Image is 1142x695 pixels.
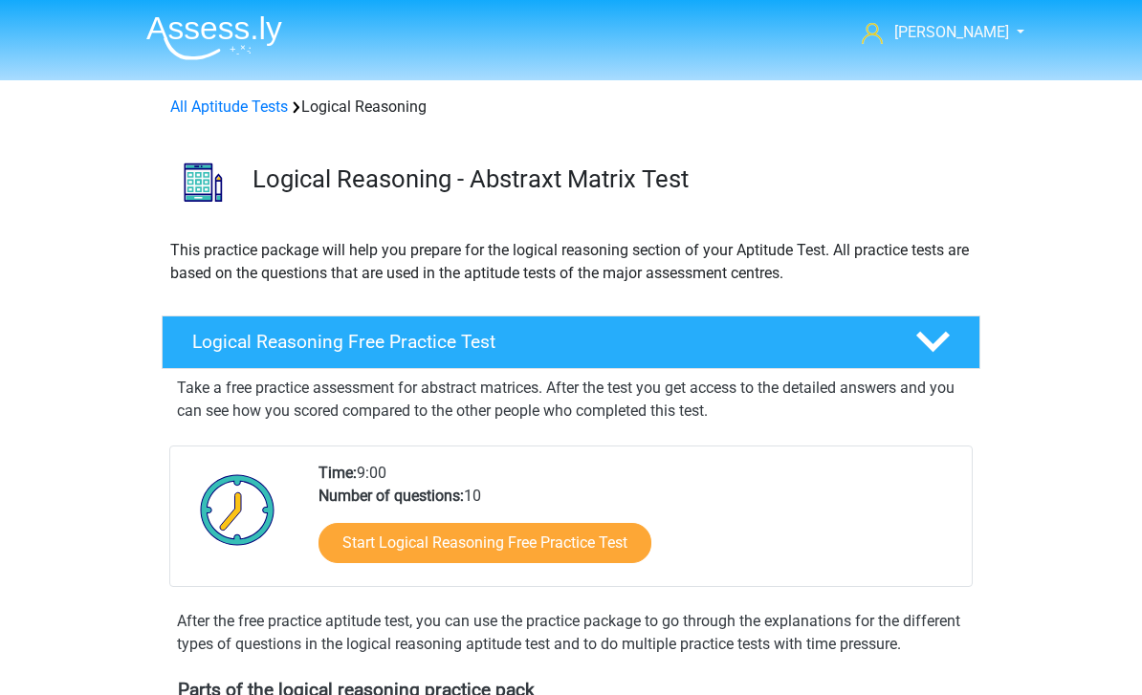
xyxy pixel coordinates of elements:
[154,315,988,369] a: Logical Reasoning Free Practice Test
[169,610,973,656] div: After the free practice aptitude test, you can use the practice package to go through the explana...
[170,239,972,285] p: This practice package will help you prepare for the logical reasoning section of your Aptitude Te...
[318,464,357,482] b: Time:
[170,98,288,116] a: All Aptitude Tests
[318,523,651,563] a: Start Logical Reasoning Free Practice Test
[318,487,464,505] b: Number of questions:
[146,15,282,60] img: Assessly
[192,331,885,353] h4: Logical Reasoning Free Practice Test
[854,21,1011,44] a: [PERSON_NAME]
[253,164,965,194] h3: Logical Reasoning - Abstraxt Matrix Test
[163,96,979,119] div: Logical Reasoning
[189,462,286,557] img: Clock
[177,377,965,423] p: Take a free practice assessment for abstract matrices. After the test you get access to the detai...
[304,462,971,586] div: 9:00 10
[163,141,244,223] img: logical reasoning
[894,23,1009,41] span: [PERSON_NAME]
